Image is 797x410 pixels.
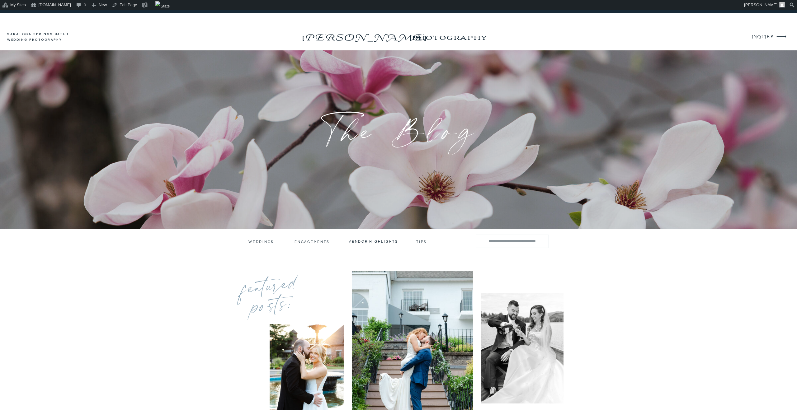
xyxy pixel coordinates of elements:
[399,29,499,46] a: photography
[155,1,170,11] img: Views over 48 hours. Click for more Jetpack Stats.
[752,33,773,41] a: INQUIRE
[349,239,398,244] a: vendor highlights
[7,31,80,43] a: saratoga springs based wedding photography
[295,240,331,244] a: engagements
[281,115,515,141] h1: The Blog
[234,271,307,324] p: featured posts:
[416,240,428,243] a: tips
[300,30,427,40] a: [PERSON_NAME]
[248,240,273,244] a: Weddings
[481,293,564,403] img: Wedding boat ride with couple toasting their wedding at the one of our favorite upstate NY weddin...
[744,2,777,7] span: [PERSON_NAME]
